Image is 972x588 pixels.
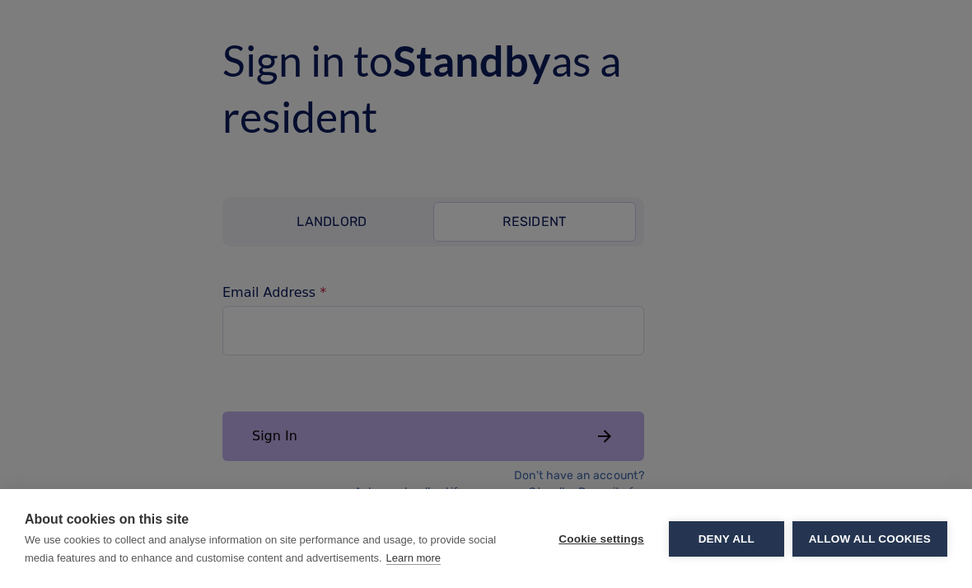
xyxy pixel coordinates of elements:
[792,521,947,557] button: Allow all cookies
[386,552,441,565] a: Learn more
[669,521,784,557] button: Deny all
[25,534,496,564] p: We use cookies to collect and analyse information on site performance and usage, to provide socia...
[542,521,661,557] button: Cookie settings
[25,512,189,526] strong: About cookies on this site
